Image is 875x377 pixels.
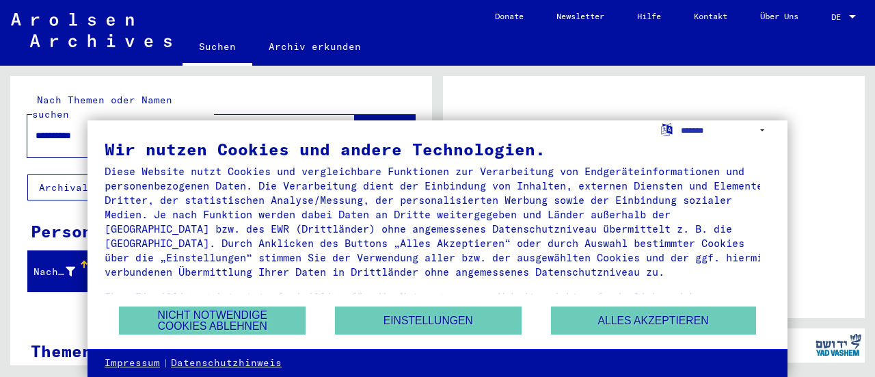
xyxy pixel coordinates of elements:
select: Sprache auswählen [681,120,770,140]
div: Personen [31,219,113,244]
img: Arolsen_neg.svg [11,13,172,47]
img: yv_logo.png [813,328,864,362]
a: Impressum [105,356,160,370]
button: Einstellungen [335,307,522,335]
mat-header-cell: Nachname [28,252,90,291]
button: Alles akzeptieren [551,307,756,335]
button: Nicht notwendige Cookies ablehnen [119,307,306,335]
a: Datenschutzhinweis [171,356,282,370]
mat-label: Nach Themen oder Namen suchen [32,94,172,120]
a: Suchen [183,30,252,66]
a: Archiv erkunden [252,30,377,63]
span: DE [831,12,846,22]
div: Themen [31,339,92,363]
button: Archival tree units [27,174,172,200]
button: Suche [355,115,415,157]
div: Diese Website nutzt Cookies und vergleichbare Funktionen zur Verarbeitung von Endgeräteinformatio... [105,164,770,279]
div: Nachname [33,261,92,283]
div: Wir nutzen Cookies und andere Technologien. [105,141,770,157]
label: Sprache auswählen [660,122,674,135]
div: Nachname [33,265,75,279]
